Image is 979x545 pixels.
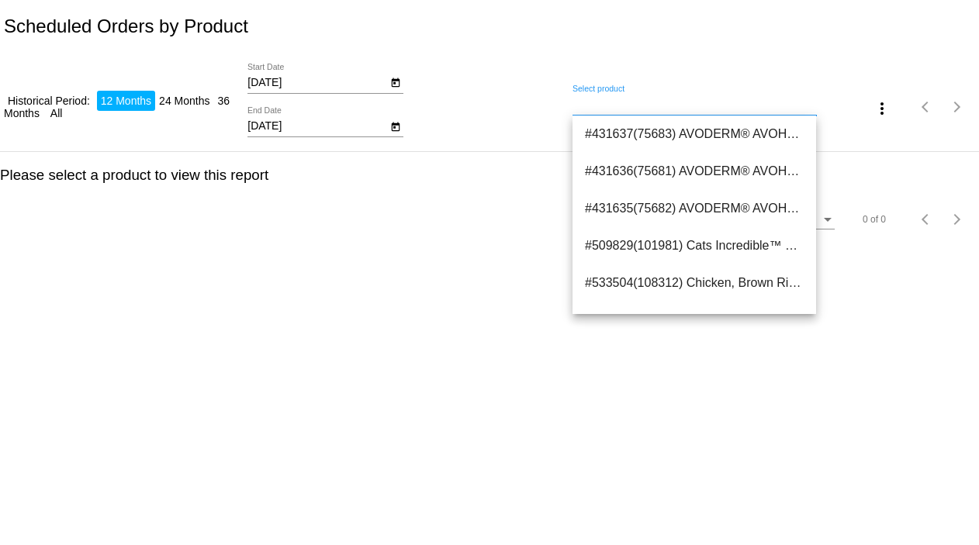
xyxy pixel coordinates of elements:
li: All [47,103,67,123]
button: Open calendar [387,118,403,134]
span: #533504(108312) Chicken, Brown Rice & Pumpkin Limited Ingredient Cat Food 3 pack 56.99 [585,264,804,302]
span: #431635(75682) AVODERM® AVOHEARTS™ Turkey &amp; Avocado Formula 12.34 [585,190,804,227]
li: 24 Months [155,91,213,111]
div: 0 of 0 [863,214,886,225]
button: Previous page [911,204,942,235]
span: #431636(75681) AVODERM® AVOHEARTS™ Salmon &amp; Avocado Formula 12.99 [585,153,804,190]
li: 36 Months [4,91,230,123]
button: Next page [942,91,973,122]
button: Open calendar [387,74,403,90]
span: #509829(101981) Cats Incredible™ Unscented Litter 20 lb Jug 40.84 [585,227,804,264]
li: 12 Months [97,91,155,111]
span: #226613(41259) Chicken, Brown Rice & Pumpkin Limited Ingredient Diet Dog Food-3 Pack 62.69 [585,302,804,339]
input: Start Date [247,77,387,89]
li: Historical Period: [4,91,94,111]
input: End Date [247,120,387,133]
mat-icon: more_vert [873,99,891,118]
span: #431637(75683) AVODERM® AVOHEARTS™ Beef &amp; Avocado Formula 12.34 [585,116,804,153]
button: Previous page [911,91,942,122]
button: Next page [942,204,973,235]
input: Select product [573,98,816,111]
h2: Scheduled Orders by Product [4,16,248,37]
